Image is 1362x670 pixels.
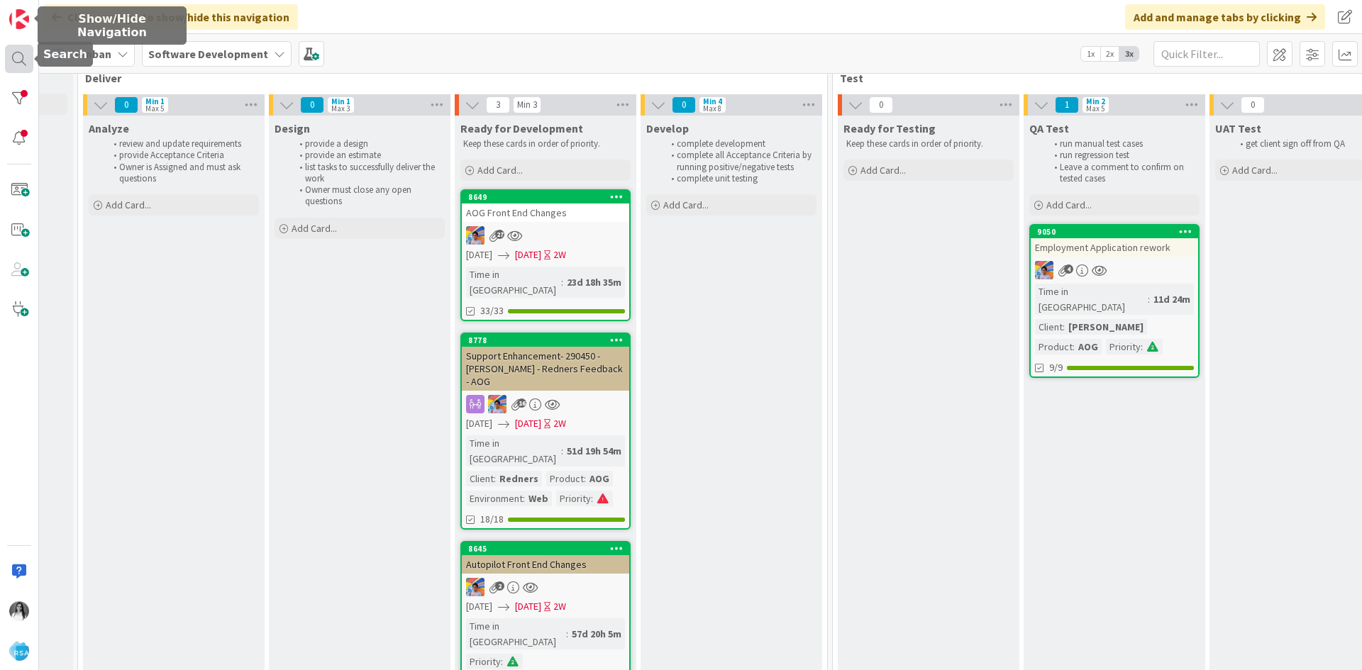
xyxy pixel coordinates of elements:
div: 23d 18h 35m [563,274,625,290]
span: 27 [495,230,504,239]
div: 8778 [462,334,629,347]
li: complete all Acceptance Criteria by running positive/negative tests [663,150,814,173]
h5: Search [43,48,87,61]
a: 8649AOG Front End ChangesJK[DATE][DATE]2WTime in [GEOGRAPHIC_DATA]:23d 18h 35m33/33 [460,189,631,321]
span: Ready for Testing [843,121,936,135]
span: 0 [869,96,893,113]
img: JK [466,226,485,245]
span: : [561,443,563,459]
div: 57d 20h 5m [568,626,625,642]
div: 8778Support Enhancement- 290450 - [PERSON_NAME] - Redners Feedback - AOG [462,334,629,391]
span: 3 [486,96,510,113]
span: 16 [517,398,526,408]
div: 8649 [462,191,629,203]
span: 33/33 [480,303,504,318]
div: JK [462,395,629,413]
b: Software Development [148,47,268,61]
li: Owner must close any open questions [292,184,443,208]
img: bs [9,601,29,621]
span: 0 [300,96,324,113]
div: Min 3 [517,101,537,108]
div: AOG [1075,339,1102,354]
span: [DATE] [466,247,492,262]
span: Add Card... [663,199,709,211]
span: 0 [1241,96,1265,113]
div: Priority [1106,339,1141,354]
span: : [591,491,593,506]
span: 1 [1055,96,1079,113]
li: complete unit testing [663,173,814,184]
span: : [1073,339,1075,354]
div: Environment [466,491,523,506]
span: [DATE] [515,416,541,431]
div: Autopilot Front End Changes [462,555,629,574]
div: Time in [GEOGRAPHIC_DATA] [1035,284,1148,315]
li: run manual test cases [1046,138,1197,150]
span: : [1148,291,1150,307]
div: 8645Autopilot Front End Changes [462,542,629,574]
div: Product [1035,339,1073,354]
li: review and update requirements [106,138,257,150]
li: list tasks to successfully deliver the work [292,162,443,185]
div: Max 5 [1086,105,1104,112]
div: Product [546,471,584,486]
li: provide a design [292,138,443,150]
span: Design [275,121,310,135]
span: 0 [114,96,138,113]
span: 1x [1081,47,1100,61]
span: : [1141,339,1143,354]
span: Deliver [85,71,809,85]
span: 18/18 [480,512,504,527]
span: Ready for Development [460,121,583,135]
span: 9/9 [1049,360,1063,375]
div: Support Enhancement- 290450 - [PERSON_NAME] - Redners Feedback - AOG [462,347,629,391]
div: [PERSON_NAME] [1065,319,1147,335]
div: Time in [GEOGRAPHIC_DATA] [466,435,561,467]
div: Max 5 [145,105,164,112]
img: avatar [9,641,29,661]
img: JK [1035,261,1053,279]
div: 2W [553,247,566,262]
div: Employment Application rework [1031,238,1198,257]
div: 2W [553,416,566,431]
div: Client [466,471,494,486]
div: Min 1 [331,98,350,105]
div: 8645 [462,542,629,555]
div: JK [462,226,629,245]
div: Time in [GEOGRAPHIC_DATA] [466,267,561,298]
div: JK [1031,261,1198,279]
div: 8778 [468,335,629,345]
span: 4 [1064,264,1073,274]
span: Analyze [89,121,129,135]
div: Min 1 [145,98,165,105]
div: 9050 [1031,225,1198,238]
span: : [561,274,563,290]
span: [DATE] [466,416,492,431]
div: Redners [496,471,542,486]
div: Web [525,491,552,506]
span: 0 [672,96,696,113]
span: Add Card... [106,199,151,211]
span: Develop [646,121,689,135]
a: 9050Employment Application reworkJKTime in [GEOGRAPHIC_DATA]:11d 24mClient:[PERSON_NAME]Product:A... [1029,224,1200,378]
div: JK [462,578,629,596]
span: Add Card... [1046,199,1092,211]
span: : [501,654,503,669]
div: 9050Employment Application rework [1031,225,1198,257]
span: 3x [1119,47,1139,61]
span: UAT Test [1215,121,1261,135]
span: Add Card... [292,222,337,235]
input: Quick Filter... [1153,41,1260,67]
span: Add Card... [477,164,523,177]
h5: Show/Hide Navigation [43,12,181,39]
span: : [494,471,496,486]
a: 8778Support Enhancement- 290450 - [PERSON_NAME] - Redners Feedback - AOGJK[DATE][DATE]2WTime in [... [460,333,631,530]
div: Min 4 [703,98,722,105]
img: JK [488,395,506,413]
li: provide Acceptance Criteria [106,150,257,161]
span: Add Card... [1232,164,1278,177]
div: AOG [586,471,613,486]
img: Visit kanbanzone.com [9,9,29,29]
div: Max 8 [703,105,721,112]
div: Client [1035,319,1063,335]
